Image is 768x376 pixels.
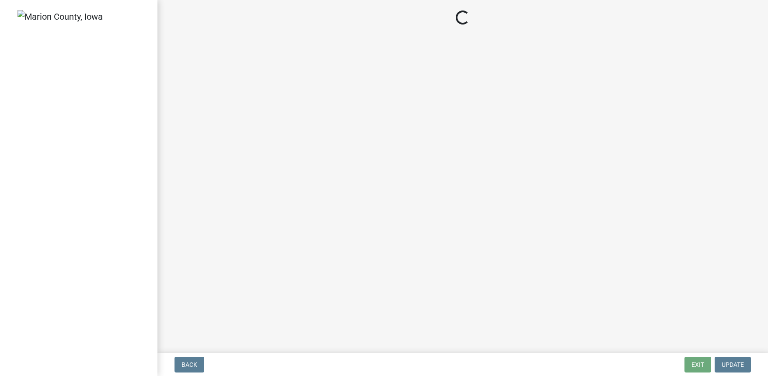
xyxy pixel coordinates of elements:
[175,357,204,372] button: Back
[182,361,197,368] span: Back
[17,10,103,23] img: Marion County, Iowa
[715,357,751,372] button: Update
[722,361,744,368] span: Update
[684,357,711,372] button: Exit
